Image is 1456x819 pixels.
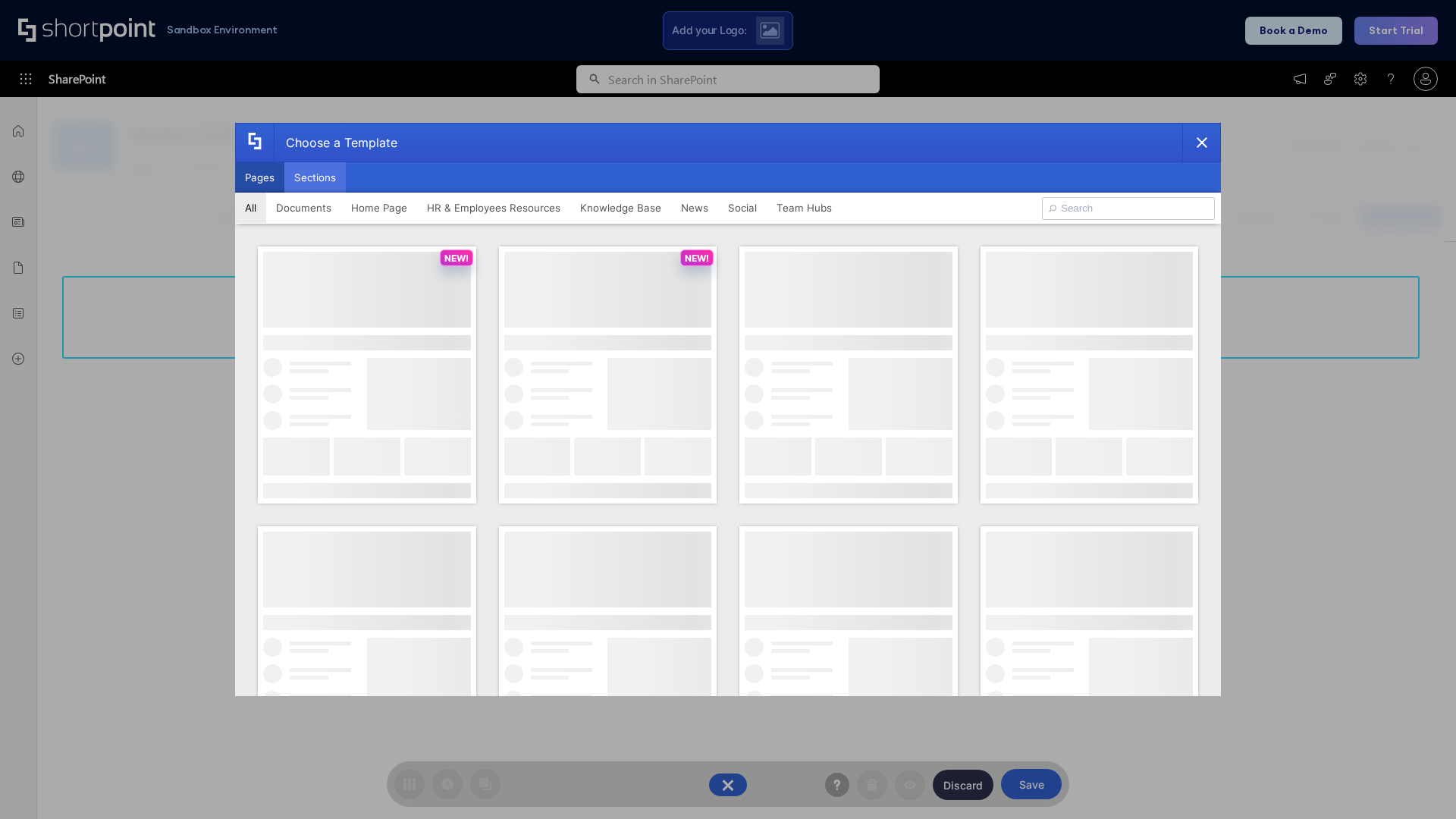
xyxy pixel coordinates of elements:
button: All [235,193,266,223]
button: Documents [266,193,341,223]
button: Knowledge Base [570,193,671,223]
input: Search [1042,197,1215,220]
div: template selector [235,123,1221,696]
button: Team Hubs [767,193,842,223]
button: News [671,193,718,223]
button: Home Page [341,193,417,223]
button: Pages [235,162,284,193]
button: HR & Employees Resources [417,193,570,223]
button: Social [718,193,767,223]
p: NEW! [444,253,469,264]
div: Choose a Template [274,124,397,162]
iframe: Chat Widget [1380,746,1456,819]
p: NEW! [685,253,709,264]
button: Sections [284,162,346,193]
